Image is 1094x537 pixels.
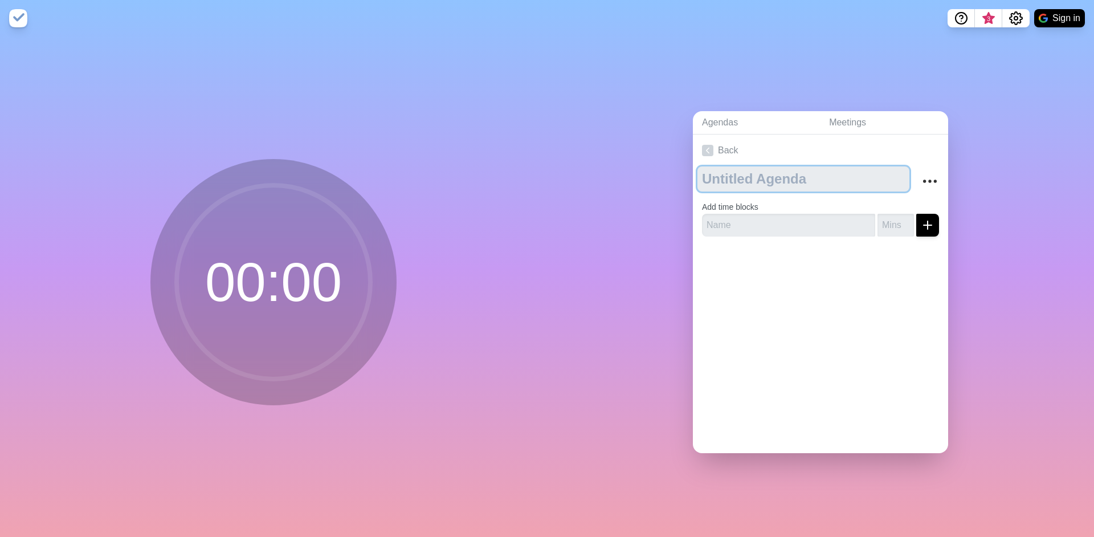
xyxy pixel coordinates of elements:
[820,111,948,135] a: Meetings
[984,14,993,23] span: 3
[975,9,1002,27] button: What’s new
[702,214,875,237] input: Name
[1034,9,1085,27] button: Sign in
[919,170,941,193] button: More
[9,9,27,27] img: timeblocks logo
[948,9,975,27] button: Help
[877,214,914,237] input: Mins
[693,111,820,135] a: Agendas
[1002,9,1030,27] button: Settings
[702,202,758,211] label: Add time blocks
[693,135,948,166] a: Back
[1039,14,1048,23] img: google logo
